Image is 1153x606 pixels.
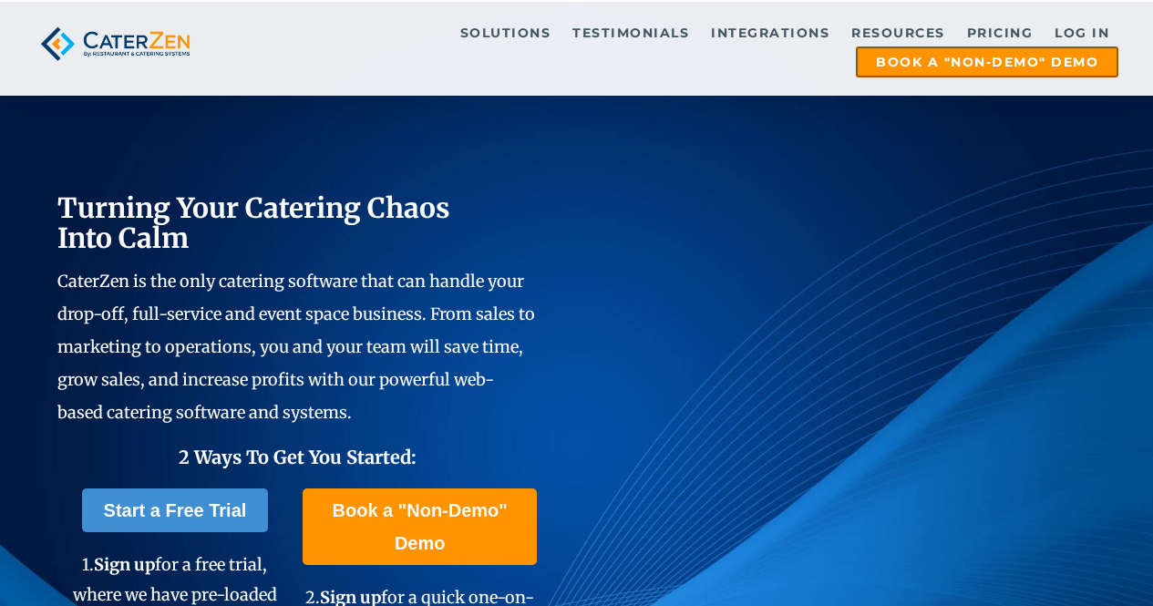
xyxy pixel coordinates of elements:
a: Book a "Non-Demo" Demo [856,46,1118,77]
a: Log in [1045,19,1118,46]
iframe: Help widget launcher [991,535,1133,586]
div: Navigation Menu [219,19,1118,77]
a: Solutions [451,19,561,46]
a: Integrations [702,19,839,46]
span: CaterZen is the only catering software that can handle your drop-off, full-service and event spac... [57,271,535,423]
a: Start a Free Trial [82,488,269,532]
a: Resources [842,19,954,46]
span: 2 Ways To Get You Started: [179,446,417,468]
a: Book a "Non-Demo" Demo [303,488,537,565]
span: Sign up [94,554,155,575]
span: Turning Your Catering Chaos Into Calm [57,190,450,255]
a: Pricing [958,19,1043,46]
img: caterzen [35,19,196,68]
a: Testimonials [563,19,698,46]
